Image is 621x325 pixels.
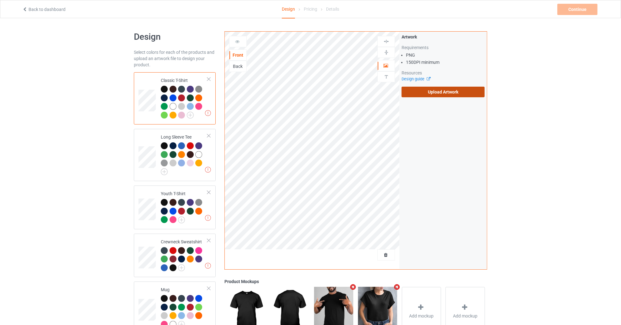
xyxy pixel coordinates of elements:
[161,239,208,271] div: Crewneck Sweatshirt
[406,59,485,65] li: 150 DPI minimum
[402,70,485,76] div: Resources
[229,52,246,58] div: Front
[205,167,211,173] img: exclamation icon
[402,34,485,40] div: Artwork
[178,264,185,271] img: svg+xml;base64,PD94bWwgdmVyc2lvbj0iMS4wIiBlbmNvZGluZz0iVVRGLTgiPz4KPHN2ZyB3aWR0aD0iMjJweCIgaGVpZ2...
[326,0,339,18] div: Details
[195,86,202,93] img: heather_texture.png
[406,52,485,58] li: PNG
[229,63,246,69] div: Back
[304,0,317,18] div: Pricing
[205,215,211,221] img: exclamation icon
[22,7,66,12] a: Back to dashboard
[161,134,208,173] div: Long Sleeve Tee
[134,234,216,277] div: Crewneck Sweatshirt
[205,263,211,269] img: exclamation icon
[161,168,168,175] img: svg+xml;base64,PD94bWwgdmVyc2lvbj0iMS4wIiBlbmNvZGluZz0iVVRGLTgiPz4KPHN2ZyB3aWR0aD0iMjJweCIgaGVpZ2...
[383,49,389,55] img: svg%3E%0A
[161,190,208,223] div: Youth T-Shirt
[282,0,295,18] div: Design
[178,216,185,223] img: svg+xml;base64,PD94bWwgdmVyc2lvbj0iMS4wIiBlbmNvZGluZz0iVVRGLTgiPz4KPHN2ZyB3aWR0aD0iMjJweCIgaGVpZ2...
[349,284,357,290] i: Remove mockup
[383,38,389,44] img: svg%3E%0A
[402,77,430,81] a: Design guide
[453,313,477,319] span: Add mockup
[134,129,216,181] div: Long Sleeve Tee
[205,110,211,116] img: exclamation icon
[134,72,216,124] div: Classic T-Shirt
[161,77,208,118] div: Classic T-Shirt
[195,199,202,206] img: heather_texture.png
[134,185,216,229] div: Youth T-Shirt
[224,278,487,285] div: Product Mockups
[409,313,434,319] span: Add mockup
[393,284,401,290] i: Remove mockup
[402,44,485,51] div: Requirements
[187,112,194,119] img: svg+xml;base64,PD94bWwgdmVyc2lvbj0iMS4wIiBlbmNvZGluZz0iVVRGLTgiPz4KPHN2ZyB3aWR0aD0iMjJweCIgaGVpZ2...
[383,74,389,80] img: svg%3E%0A
[402,87,485,97] label: Upload Artwork
[134,31,216,43] h1: Design
[134,49,216,68] div: Select colors for each of the products and upload an artwork file to design your product.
